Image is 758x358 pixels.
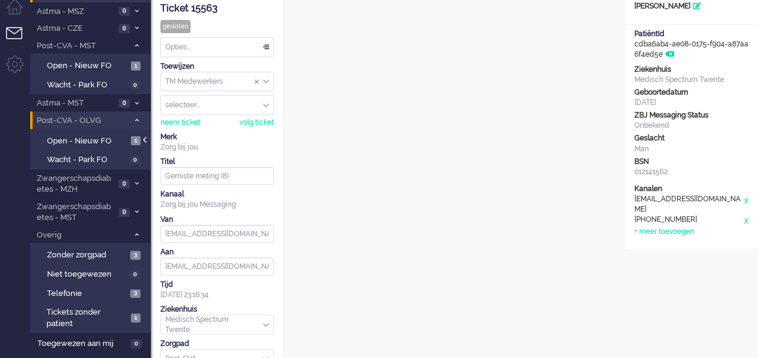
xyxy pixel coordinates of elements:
span: Astma - MST [35,98,115,109]
li: Admin menu [6,55,33,83]
span: Wacht - Park FO [47,80,127,91]
div: Kanaal [160,189,274,199]
div: neem ticket [160,118,200,128]
span: 3 [130,251,141,260]
span: Overig [35,230,128,241]
div: Man [634,144,749,154]
div: + meer toevoegen [634,227,694,237]
div: x [743,215,749,227]
span: Post-CVA - MST [35,40,128,52]
a: Open - Nieuw FO 1 [35,58,150,72]
div: Zorg bij jou Messaging [160,199,274,210]
span: 3 [130,289,141,298]
span: Zwangerschapsdiabetes - MZH [35,173,115,195]
span: Open - Nieuw FO [47,60,128,72]
span: Toegewezen aan mij [37,338,127,350]
div: cdba6ab4-ae08-0175-f904-a87aa6f4ed5e [625,29,758,60]
div: gesloten [160,20,191,33]
a: Toegewezen aan mij 0 [35,336,151,350]
div: [EMAIL_ADDRESS][DOMAIN_NAME] [634,194,743,215]
div: volg ticket [239,118,274,128]
span: 0 [119,99,130,108]
div: [PERSON_NAME] [625,1,758,11]
div: Geboortedatum [634,87,749,98]
div: Assign User [160,95,274,115]
div: [PHONE_NUMBER] [634,215,743,227]
div: Toewijzen [160,61,274,72]
span: Tickets zonder patient [46,307,127,329]
span: 0 [119,7,130,16]
span: 0 [119,208,130,217]
a: Zonder zorgpad 3 [35,248,150,261]
div: Van [160,215,274,225]
span: 0 [119,180,130,189]
span: Astma - MSZ [35,6,115,17]
a: Wacht - Park FO 0 [35,78,150,91]
a: Niet toegewezen 0 [35,267,150,280]
span: 1 [131,61,141,71]
span: Astma - CZE [35,23,115,34]
div: 012141562 [634,167,749,177]
span: Zonder zorgpad [47,250,127,261]
div: Zorgpad [160,339,274,349]
span: 0 [119,24,130,33]
div: Ziekenhuis [160,304,274,315]
div: Geslacht [634,133,749,143]
span: 0 [131,339,142,348]
li: Tickets menu [6,27,33,54]
span: 0 [130,155,141,165]
a: Wacht - Park FO 0 [35,152,150,166]
div: ZBJ Messaging Status [634,110,749,121]
div: Medisch Spectrum Twente [634,75,749,85]
div: [DATE] [634,98,749,108]
div: Assign Group [160,72,274,92]
div: Ticket 15563 [160,2,274,16]
span: Wacht - Park FO [47,154,127,166]
a: Telefonie 3 [35,286,150,300]
div: Titel [160,157,274,167]
div: Zorg bij jou [160,142,274,152]
span: Niet toegewezen [47,269,127,280]
div: Onbekend [634,121,749,131]
body: Rich Text Area. Press ALT-0 for help. [5,5,320,26]
div: Kanalen [634,184,749,194]
div: PatiëntId [634,29,749,39]
a: Tickets zonder patient 1 [35,305,150,329]
span: Open - Nieuw FO [47,136,128,147]
span: 1 [131,313,141,322]
div: x [743,194,749,215]
span: Post-CVA - OLVG [35,115,128,127]
span: 1 [131,136,141,145]
div: [DATE] 23:16:34 [160,280,274,300]
div: BSN [634,157,749,167]
div: Tijd [160,280,274,290]
span: 0 [130,81,141,90]
div: Aan [160,247,274,257]
div: Ziekenhuis [634,64,749,75]
span: Telefonie [47,288,127,300]
span: 0 [130,270,141,279]
div: Merk [160,132,274,142]
a: Open - Nieuw FO 1 [35,134,150,147]
span: Zwangerschapsdiabetes - MST [35,201,115,224]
